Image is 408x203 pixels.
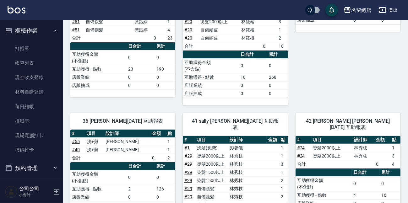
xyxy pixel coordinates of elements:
td: 0 [155,81,176,89]
th: 項目 [85,130,104,138]
td: 互助獲得金額 (不含點) [183,58,239,73]
th: 金額 [267,136,279,144]
td: 0 [261,42,277,50]
td: 2 [279,193,288,201]
td: 自備護髮 [195,193,228,201]
a: 材料自購登錄 [3,85,60,99]
td: 3 [277,18,288,26]
td: 3 [390,152,400,160]
a: #29 [184,186,192,191]
td: 店販抽成 [296,16,352,24]
td: 0 [150,154,166,162]
td: 1 [166,18,175,26]
th: 設計師 [228,136,267,144]
th: 點 [279,136,288,144]
td: 林秀枝 [228,184,267,193]
td: 合計 [183,42,199,50]
th: 累計 [267,51,288,59]
td: 0 [380,176,400,191]
td: 互助獲得 - 點數 [183,73,239,81]
td: 林秀枝 [228,152,267,160]
td: [PERSON_NAME] [104,146,150,154]
th: 累計 [155,162,176,170]
td: 0 [155,170,176,185]
th: 金額 [150,130,166,138]
button: 報表及分析 [3,176,60,192]
td: 126 [155,185,176,193]
th: # [183,136,195,144]
td: 0 [152,34,166,42]
td: 1 [279,184,288,193]
th: 日合計 [127,162,155,170]
td: 0 [267,58,288,73]
td: 林秀枝 [228,160,267,168]
h5: 公司公司 [19,186,51,192]
td: 0 [239,89,267,98]
a: #29 [184,178,192,183]
th: 累計 [155,42,176,51]
td: 0 [374,160,390,168]
table: a dense table [183,51,288,98]
img: Logo [8,6,25,13]
td: 黃鈺婷 [133,18,152,26]
td: 互助獲得 - 點數 [70,65,127,73]
td: 0 [380,16,400,24]
a: 掃碼打卡 [3,143,60,157]
th: 設計師 [104,130,150,138]
td: 林秀枝 [228,193,267,201]
a: #20 [184,35,192,40]
td: [PERSON_NAME] [104,137,150,146]
th: # [70,130,85,138]
span: 41 sally [PERSON_NAME][DATE] 互助報表 [190,118,280,131]
td: 店販業績 [70,73,127,81]
td: 4 [390,160,400,168]
th: # [296,136,312,144]
td: 0 [155,50,176,65]
td: 0 [127,73,155,81]
a: #55 [72,139,80,144]
td: 互助獲得金額 (不含點) [70,170,127,185]
th: 日合計 [352,168,380,177]
th: 日合計 [127,42,155,51]
td: 0 [267,81,288,89]
td: 16 [380,191,400,199]
th: 設計師 [352,136,374,144]
td: 互助獲得金額 (不含點) [70,50,127,65]
td: 燙髮2000以上 [195,152,228,160]
td: 合計 [70,154,85,162]
td: 190 [155,65,176,73]
p: 小會計 [19,192,51,198]
td: 自備接髮 [84,18,133,26]
td: 2 [277,34,288,42]
td: 染髮1500以上 [195,176,228,184]
td: 店販業績 [70,193,127,201]
a: #29 [184,162,192,167]
td: 0 [352,16,380,24]
td: 合計 [296,160,312,168]
td: 1 [279,144,288,152]
td: 1 [390,144,400,152]
th: 點 [166,130,176,138]
table: a dense table [70,130,175,162]
span: 42 [PERSON_NAME] [PERSON_NAME] [DATE] 互助報表 [303,118,393,131]
th: 累計 [380,168,400,177]
button: save [325,4,338,16]
button: 櫃檯作業 [3,23,60,39]
table: a dense table [70,42,175,90]
td: 燙髮2000以上 [199,18,240,26]
td: 洗+剪 [85,146,104,154]
a: #51 [72,27,80,32]
td: 林秀枝 [352,144,374,152]
td: 黃鈺婷 [133,26,152,34]
td: 燙髮2000以上 [312,144,353,152]
td: 1 [166,146,176,154]
td: 互助獲得金額 (不含點) [296,176,352,191]
td: 燙髮2000以上 [312,152,353,160]
td: 自備護髮 [195,184,228,193]
td: 1 [279,168,288,176]
td: 互助獲得 - 點數 [296,191,352,199]
td: 2 [127,185,155,193]
td: 洗髮(免費) [195,144,228,152]
td: 林秀枝 [352,152,374,160]
td: 店販抽成 [70,81,127,89]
